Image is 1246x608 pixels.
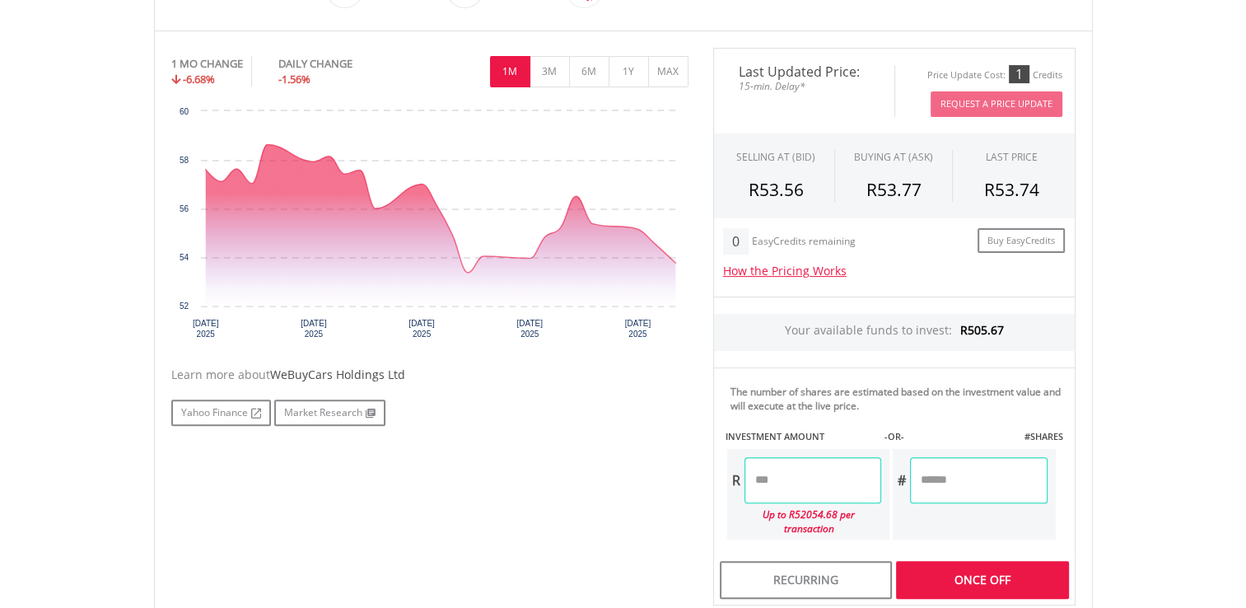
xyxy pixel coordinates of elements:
[752,236,856,250] div: EasyCredits remaining
[171,103,688,350] svg: Interactive chart
[866,178,921,201] span: R53.77
[726,430,824,443] label: INVESTMENT AMOUNT
[714,314,1075,351] div: Your available funds to invest:
[730,385,1068,413] div: The number of shares are estimated based on the investment value and will execute at the live price.
[179,302,189,311] text: 52
[727,457,744,503] div: R
[516,319,543,339] text: [DATE] 2025
[609,56,649,87] button: 1Y
[884,430,903,443] label: -OR-
[192,319,218,339] text: [DATE] 2025
[278,56,408,72] div: DAILY CHANGE
[270,367,405,382] span: WeBuyCars Holdings Ltd
[179,204,189,213] text: 56
[931,91,1062,117] button: Request A Price Update
[183,72,215,87] span: -6.68%
[179,156,189,165] text: 58
[726,65,882,78] span: Last Updated Price:
[893,457,910,503] div: #
[624,319,651,339] text: [DATE] 2025
[274,400,385,426] a: Market Research
[301,319,327,339] text: [DATE] 2025
[171,400,271,426] a: Yahoo Finance
[896,561,1068,599] div: Once Off
[927,69,1006,82] div: Price Update Cost:
[648,56,688,87] button: MAX
[171,56,243,72] div: 1 MO CHANGE
[278,72,310,87] span: -1.56%
[490,56,530,87] button: 1M
[727,503,882,540] div: Up to R52054.68 per transaction
[171,103,688,350] div: Chart. Highcharts interactive chart.
[854,150,933,164] span: BUYING AT (ASK)
[1033,69,1062,82] div: Credits
[749,178,804,201] span: R53.56
[171,367,688,383] div: Learn more about
[720,561,892,599] div: Recurring
[408,319,435,339] text: [DATE] 2025
[1009,65,1029,83] div: 1
[978,228,1065,254] a: Buy EasyCredits
[726,78,882,94] span: 15-min. Delay*
[984,178,1039,201] span: R53.74
[986,150,1038,164] div: LAST PRICE
[179,107,189,116] text: 60
[723,263,847,278] a: How the Pricing Works
[723,228,749,255] div: 0
[569,56,609,87] button: 6M
[530,56,570,87] button: 3M
[736,150,815,164] div: SELLING AT (BID)
[179,253,189,262] text: 54
[960,322,1004,338] span: R505.67
[1024,430,1062,443] label: #SHARES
